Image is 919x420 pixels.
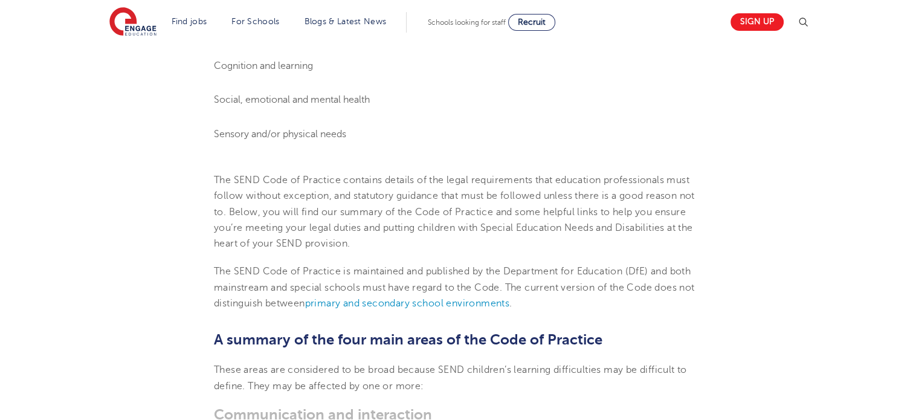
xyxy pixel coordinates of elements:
[428,18,506,27] span: Schools looking for staff
[305,17,387,26] a: Blogs & Latest News
[214,331,602,348] span: A summary of the four main areas of the Code of Practice
[172,17,207,26] a: Find jobs
[231,17,279,26] a: For Schools
[518,18,546,27] span: Recruit
[214,58,705,74] li: Cognition and learning
[214,263,705,311] p: The SEND Code of Practice is maintained and published by the Department for Education (DfE) and b...
[109,7,156,37] img: Engage Education
[214,172,705,251] p: The SEND Code of Practice contains details of the legal requirements that education professionals...
[214,364,687,391] span: These areas are considered to be broad because SEND children’s learning difficulties may be diffi...
[508,14,555,31] a: Recruit
[214,92,705,108] li: Social, emotional and mental health
[214,126,705,142] li: Sensory and/or physical needs
[730,13,784,31] a: Sign up
[305,298,509,309] a: primary and secondary school environments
